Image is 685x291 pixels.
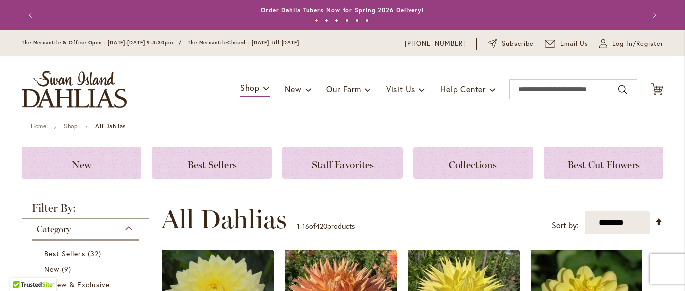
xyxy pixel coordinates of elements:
span: Help Center [440,84,486,94]
span: Category [37,224,71,235]
a: [PHONE_NUMBER] [405,39,465,49]
span: 32 [88,248,104,259]
span: Shop [240,82,260,93]
a: New [44,264,129,274]
a: Best Sellers [152,147,272,179]
p: - of products [297,218,355,234]
span: New [44,264,59,274]
a: Shop [64,122,78,130]
span: New & Exclusive [52,280,110,289]
button: Next [643,5,663,25]
span: Closed - [DATE] till [DATE] [227,39,299,46]
a: Log In/Register [599,39,663,49]
span: 9 [62,264,74,274]
a: Best Cut Flowers [544,147,663,179]
span: The Mercantile & Office Open - [DATE]-[DATE] 9-4:30pm / The Mercantile [22,39,227,46]
a: Collections [413,147,533,179]
a: Best Sellers [44,248,129,259]
span: New [285,84,301,94]
span: Best Cut Flowers [567,159,640,171]
span: Visit Us [386,84,415,94]
strong: Filter By: [22,203,149,219]
span: New [72,159,91,171]
span: Best Sellers [187,159,237,171]
button: 1 of 6 [315,19,318,22]
label: Sort by: [552,216,579,235]
span: All Dahlias [161,204,287,234]
span: Log In/Register [612,39,663,49]
span: Collections [449,159,497,171]
a: Staff Favorites [282,147,402,179]
span: 16 [302,221,309,231]
a: Order Dahlia Tubers Now for Spring 2026 Delivery! [261,6,424,14]
button: 3 of 6 [335,19,338,22]
strong: All Dahlias [95,122,126,130]
span: Email Us [560,39,589,49]
span: 1 [297,221,300,231]
a: Email Us [545,39,589,49]
span: 420 [316,221,327,231]
a: store logo [22,71,127,108]
button: 2 of 6 [325,19,328,22]
button: Previous [22,5,42,25]
span: Best Sellers [44,249,85,258]
span: Staff Favorites [312,159,374,171]
button: 5 of 6 [355,19,359,22]
span: Subscribe [502,39,534,49]
button: 6 of 6 [365,19,369,22]
a: New [22,147,141,179]
a: Home [31,122,46,130]
button: 4 of 6 [345,19,349,22]
a: Subscribe [488,39,534,49]
span: Our Farm [326,84,361,94]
